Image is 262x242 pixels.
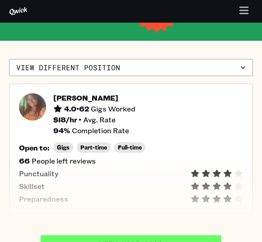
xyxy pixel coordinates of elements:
[9,84,253,214] button: Pro headshot[PERSON_NAME]4.0•62Gigs Worked$18/hr •Avg. Rate94%Completion RateOpen to:GigsPart-tim...
[19,195,68,204] span: Preparedness
[53,126,70,136] h5: 94 %
[19,94,46,121] img: Pro headshot
[72,126,129,136] span: Completion Rate
[80,145,107,151] span: Part-time
[53,94,118,103] h5: [PERSON_NAME]
[19,157,30,166] h5: 66
[19,182,45,191] span: Skillset
[83,116,116,125] span: Avg. Rate
[9,59,253,77] button: View different position
[79,115,81,125] span: •
[64,105,89,114] h5: 4.0 • 62
[57,145,70,151] span: Gigs
[19,144,50,153] h5: Open to:
[91,105,136,114] span: Gigs Worked
[32,157,96,166] span: People left reviews
[19,169,58,179] span: Punctuality
[53,116,81,125] h5: $ 18 /hr
[118,145,142,151] span: Full-time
